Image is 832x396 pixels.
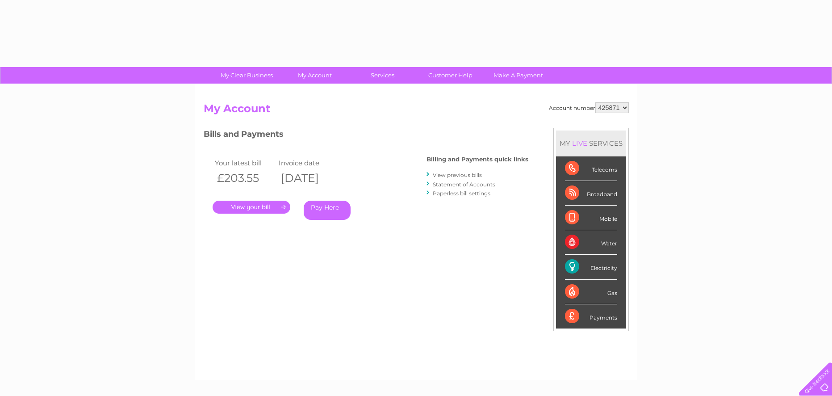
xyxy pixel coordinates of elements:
[210,67,284,84] a: My Clear Business
[346,67,419,84] a: Services
[204,102,629,119] h2: My Account
[433,190,490,197] a: Paperless bill settings
[213,169,277,187] th: £203.55
[414,67,487,84] a: Customer Help
[556,131,626,156] div: MY SERVICES
[565,230,617,255] div: Water
[565,156,617,181] div: Telecoms
[565,255,617,279] div: Electricity
[433,172,482,178] a: View previous bills
[304,201,351,220] a: Pay Here
[276,169,341,187] th: [DATE]
[565,280,617,304] div: Gas
[276,157,341,169] td: Invoice date
[278,67,351,84] a: My Account
[565,304,617,329] div: Payments
[549,102,629,113] div: Account number
[204,128,528,143] h3: Bills and Payments
[433,181,495,188] a: Statement of Accounts
[213,201,290,214] a: .
[426,156,528,163] h4: Billing and Payments quick links
[481,67,555,84] a: Make A Payment
[565,181,617,206] div: Broadband
[565,206,617,230] div: Mobile
[570,139,589,147] div: LIVE
[213,157,277,169] td: Your latest bill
